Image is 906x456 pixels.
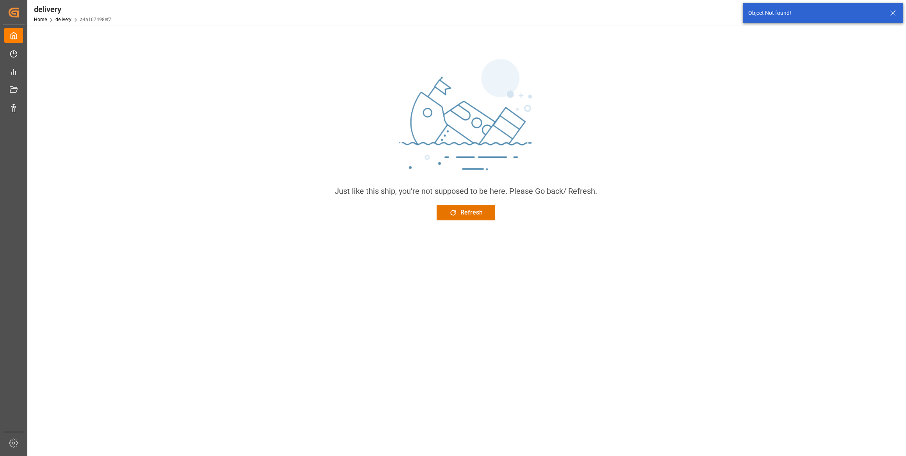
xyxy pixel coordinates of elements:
img: sinking_ship.png [349,55,583,185]
div: delivery [34,4,111,15]
div: Object Not found! [748,9,883,17]
button: Refresh [437,205,495,220]
a: Home [34,17,47,22]
div: Refresh [449,208,483,217]
a: delivery [55,17,71,22]
div: Just like this ship, you’re not supposed to be here. Please Go back/ Refresh. [335,185,597,197]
